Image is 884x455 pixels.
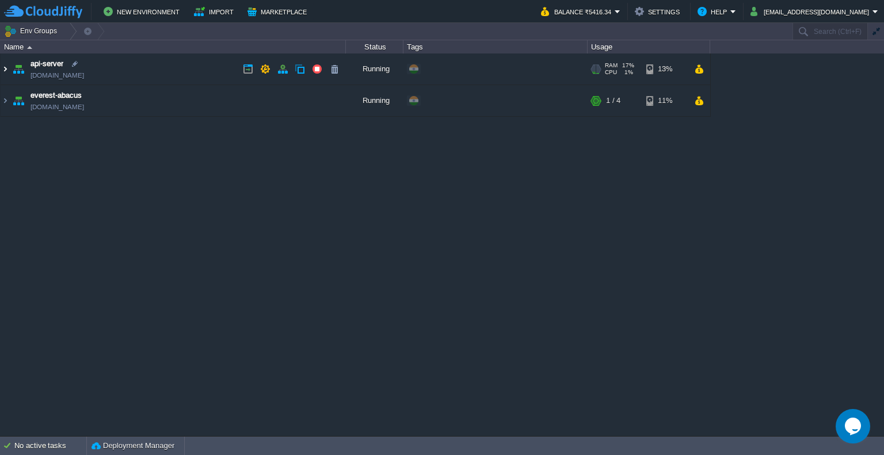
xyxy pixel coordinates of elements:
span: 1% [622,69,633,76]
div: 11% [646,85,684,116]
div: Tags [404,40,587,53]
button: New Environment [104,5,183,18]
a: [DOMAIN_NAME] [31,70,84,81]
img: AMDAwAAAACH5BAEAAAAALAAAAAABAAEAAAICRAEAOw== [27,46,32,49]
div: Usage [588,40,710,53]
button: Deployment Manager [92,440,174,452]
div: No active tasks [14,437,86,455]
a: everest-abacus [31,90,82,101]
div: Name [1,40,345,53]
button: Import [194,5,237,18]
button: Env Groups [4,23,61,39]
img: AMDAwAAAACH5BAEAAAAALAAAAAABAAEAAAICRAEAOw== [1,53,10,85]
span: RAM [605,62,618,69]
button: Balance ₹5416.34 [541,5,615,18]
button: Marketplace [247,5,310,18]
span: CPU [605,69,617,76]
button: Help [698,5,730,18]
div: 1 / 4 [606,85,620,116]
img: AMDAwAAAACH5BAEAAAAALAAAAAABAAEAAAICRAEAOw== [1,85,10,116]
div: Running [346,53,403,85]
a: [DOMAIN_NAME] [31,101,84,113]
iframe: chat widget [836,409,872,443]
div: Status [346,40,403,53]
button: [EMAIL_ADDRESS][DOMAIN_NAME] [750,5,872,18]
button: Settings [635,5,683,18]
img: AMDAwAAAACH5BAEAAAAALAAAAAABAAEAAAICRAEAOw== [10,53,26,85]
a: api-server [31,58,63,70]
span: 17% [622,62,634,69]
img: CloudJiffy [4,5,82,19]
div: Running [346,85,403,116]
img: AMDAwAAAACH5BAEAAAAALAAAAAABAAEAAAICRAEAOw== [10,85,26,116]
div: 13% [646,53,684,85]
